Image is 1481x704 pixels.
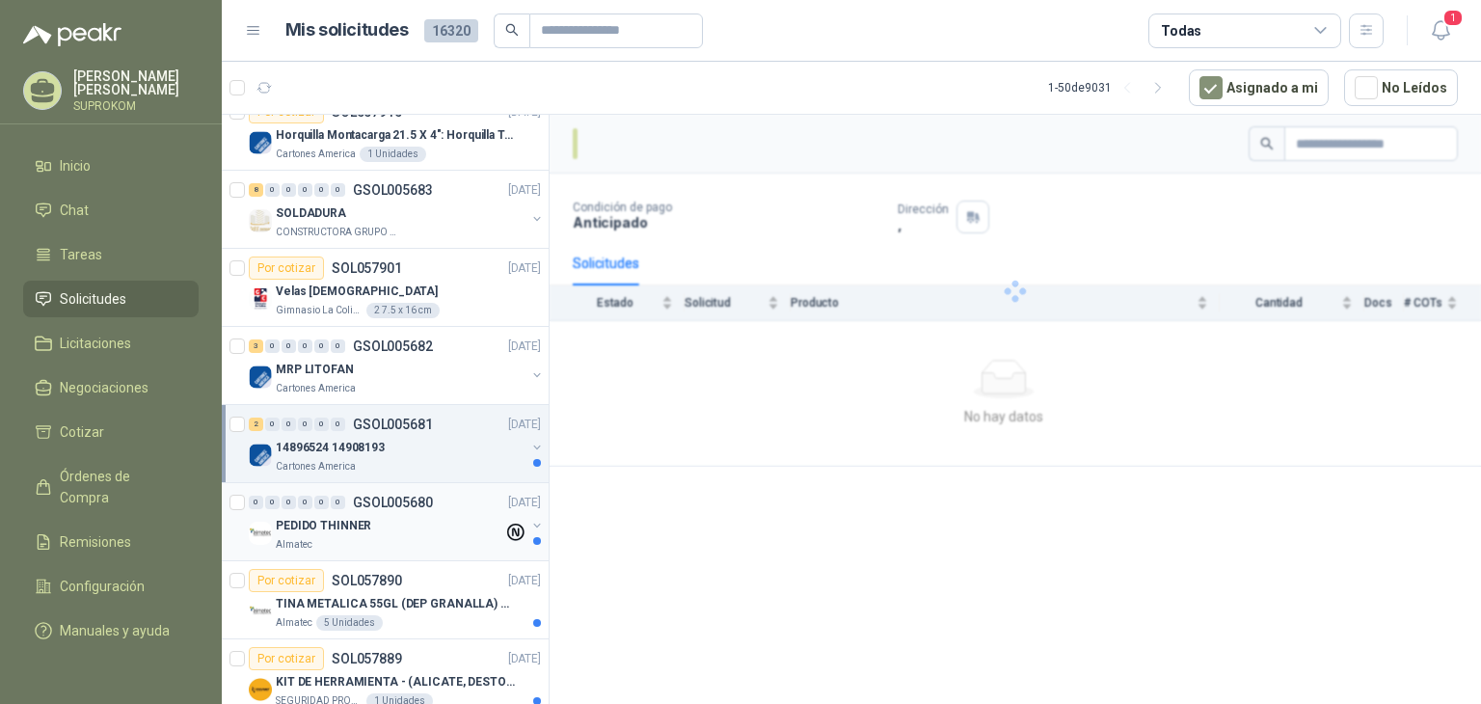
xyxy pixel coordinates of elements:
[276,439,385,457] p: 14896524 14908193
[23,192,199,229] a: Chat
[222,561,549,639] a: Por cotizarSOL057890[DATE] Company LogoTINA METALICA 55GL (DEP GRANALLA) CON TAPAAlmatec5 Unidades
[276,361,354,379] p: MRP LITOFAN
[276,537,312,553] p: Almatec
[249,366,272,389] img: Company Logo
[60,466,180,508] span: Órdenes de Compra
[505,23,519,37] span: search
[23,148,199,184] a: Inicio
[23,524,199,560] a: Remisiones
[265,183,280,197] div: 0
[314,496,329,509] div: 0
[424,19,478,42] span: 16320
[331,418,345,431] div: 0
[249,339,263,353] div: 3
[282,183,296,197] div: 0
[1189,69,1329,106] button: Asignado a mi
[249,418,263,431] div: 2
[249,522,272,545] img: Company Logo
[316,615,383,631] div: 5 Unidades
[265,418,280,431] div: 0
[60,200,89,221] span: Chat
[276,225,397,240] p: CONSTRUCTORA GRUPO FIP
[60,377,148,398] span: Negociaciones
[249,491,545,553] a: 0 0 0 0 0 0 GSOL005680[DATE] Company LogoPEDIDO THINNERAlmatec
[249,209,272,232] img: Company Logo
[249,647,324,670] div: Por cotizar
[332,652,402,665] p: SOL057889
[222,249,549,327] a: Por cotizarSOL057901[DATE] Company LogoVelas [DEMOGRAPHIC_DATA]Gimnasio La Colina2 7.5 x 16 cm
[249,178,545,240] a: 8 0 0 0 0 0 GSOL005683[DATE] Company LogoSOLDADURACONSTRUCTORA GRUPO FIP
[353,418,433,431] p: GSOL005681
[314,339,329,353] div: 0
[314,418,329,431] div: 0
[353,496,433,509] p: GSOL005680
[276,381,356,396] p: Cartones America
[1423,14,1458,48] button: 1
[276,595,516,613] p: TINA METALICA 55GL (DEP GRANALLA) CON TAPA
[73,69,199,96] p: [PERSON_NAME] [PERSON_NAME]
[298,183,312,197] div: 0
[249,335,545,396] a: 3 0 0 0 0 0 GSOL005682[DATE] Company LogoMRP LITOFANCartones America
[276,673,516,691] p: KIT DE HERRAMIENTA - (ALICATE, DESTORNILLADOR,LLAVE DE EXPANSION, CRUCETA,LLAVE FIJA)
[276,459,356,474] p: Cartones America
[23,236,199,273] a: Tareas
[508,259,541,278] p: [DATE]
[282,418,296,431] div: 0
[508,338,541,356] p: [DATE]
[249,413,545,474] a: 2 0 0 0 0 0 GSOL005681[DATE] Company Logo14896524 14908193Cartones America
[360,147,426,162] div: 1 Unidades
[249,600,272,623] img: Company Logo
[298,339,312,353] div: 0
[331,339,345,353] div: 0
[60,576,145,597] span: Configuración
[314,183,329,197] div: 0
[276,283,438,301] p: Velas [DEMOGRAPHIC_DATA]
[60,620,170,641] span: Manuales y ayuda
[1442,9,1464,27] span: 1
[60,421,104,443] span: Cotizar
[23,458,199,516] a: Órdenes de Compra
[60,244,102,265] span: Tareas
[73,100,199,112] p: SUPROKOM
[508,416,541,434] p: [DATE]
[276,204,346,223] p: SOLDADURA
[249,257,324,280] div: Por cotizar
[23,281,199,317] a: Solicitudes
[366,303,440,318] div: 2 7.5 x 16 cm
[276,615,312,631] p: Almatec
[249,569,324,592] div: Por cotizar
[249,444,272,467] img: Company Logo
[249,496,263,509] div: 0
[249,287,272,311] img: Company Logo
[332,261,402,275] p: SOL057901
[332,574,402,587] p: SOL057890
[60,288,126,310] span: Solicitudes
[1344,69,1458,106] button: No Leídos
[276,126,516,145] p: Horquilla Montacarga 21.5 X 4": Horquilla Telescopica Overall size 2108 x 660 x 324mm
[282,339,296,353] div: 0
[298,496,312,509] div: 0
[276,517,371,535] p: PEDIDO THINNER
[23,612,199,649] a: Manuales y ayuda
[353,339,433,353] p: GSOL005682
[508,572,541,590] p: [DATE]
[23,369,199,406] a: Negociaciones
[353,183,433,197] p: GSOL005683
[508,181,541,200] p: [DATE]
[23,414,199,450] a: Cotizar
[298,418,312,431] div: 0
[249,131,272,154] img: Company Logo
[332,105,402,119] p: SOL057910
[1048,72,1173,103] div: 1 - 50 de 9031
[285,16,409,44] h1: Mis solicitudes
[222,93,549,171] a: Por cotizarSOL057910[DATE] Company LogoHorquilla Montacarga 21.5 X 4": Horquilla Telescopica Over...
[282,496,296,509] div: 0
[60,531,131,553] span: Remisiones
[23,568,199,605] a: Configuración
[276,147,356,162] p: Cartones America
[265,339,280,353] div: 0
[23,325,199,362] a: Licitaciones
[249,678,272,701] img: Company Logo
[249,183,263,197] div: 8
[331,183,345,197] div: 0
